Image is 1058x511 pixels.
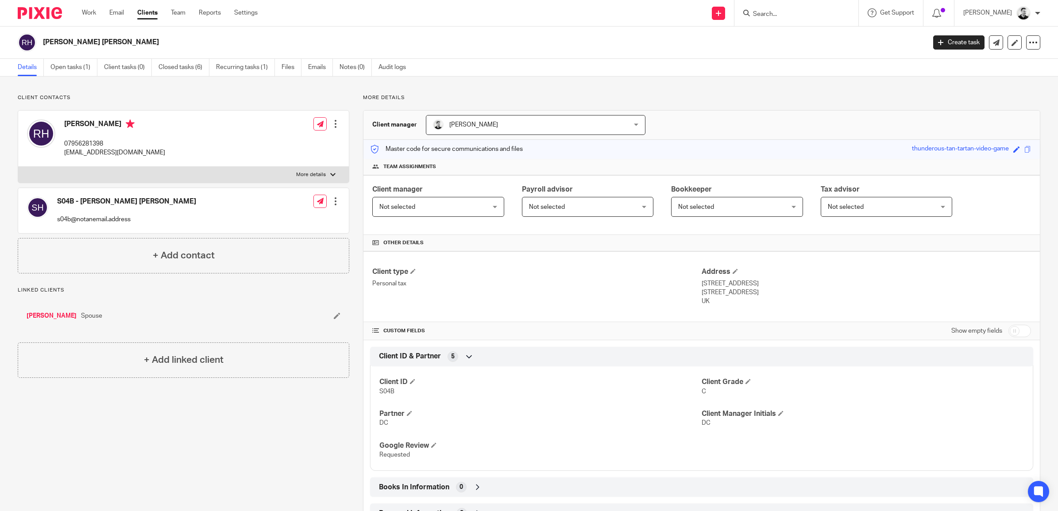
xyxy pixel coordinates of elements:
p: Client contacts [18,94,349,101]
a: Settings [234,8,258,17]
a: Files [282,59,301,76]
span: Not selected [529,204,565,210]
h4: Client Manager Initials [702,409,1024,419]
p: Personal tax [372,279,702,288]
h4: + Add linked client [144,353,224,367]
a: Notes (0) [340,59,372,76]
input: Search [752,11,832,19]
a: Reports [199,8,221,17]
span: DC [702,420,710,426]
img: svg%3E [27,119,55,148]
img: Dave_2025.jpg [1016,6,1031,20]
h4: Client ID [379,377,702,387]
img: Pixie [18,7,62,19]
p: [EMAIL_ADDRESS][DOMAIN_NAME] [64,148,165,157]
img: svg%3E [18,33,36,52]
h4: Partner [379,409,702,419]
h4: Address [702,267,1031,277]
a: Recurring tasks (1) [216,59,275,76]
img: Dave_2025.jpg [433,119,444,130]
h2: [PERSON_NAME] [PERSON_NAME] [43,38,745,47]
span: S04B [379,388,394,395]
p: [STREET_ADDRESS] [702,288,1031,297]
span: Not selected [828,204,864,210]
span: DC [379,420,388,426]
span: Get Support [880,10,914,16]
p: s04b@notanemail.address [57,215,196,224]
p: More details [296,171,326,178]
a: Work [82,8,96,17]
a: [PERSON_NAME] [27,311,77,320]
a: Closed tasks (6) [158,59,209,76]
span: Spouse [81,311,102,320]
div: thunderous-tan-tartan-video-game [912,144,1009,154]
span: Tax advisor [821,186,860,193]
i: Primary [126,119,135,128]
p: [STREET_ADDRESS] [702,279,1031,288]
a: Clients [137,8,158,17]
span: C [702,388,706,395]
span: Client manager [372,186,423,193]
h4: + Add contact [153,249,215,262]
span: Payroll advisor [522,186,573,193]
span: Not selected [678,204,714,210]
a: Email [109,8,124,17]
h4: [PERSON_NAME] [64,119,165,131]
span: Team assignments [383,163,436,170]
a: Team [171,8,185,17]
span: [PERSON_NAME] [449,122,498,128]
span: Bookkeeper [671,186,712,193]
a: Audit logs [378,59,413,76]
h3: Client manager [372,120,417,129]
a: Open tasks (1) [50,59,97,76]
img: svg%3E [27,197,48,218]
p: Master code for secure communications and files [370,145,523,154]
h4: S04B - [PERSON_NAME] [PERSON_NAME] [57,197,196,206]
a: Create task [933,35,985,50]
h4: Client type [372,267,702,277]
h4: CUSTOM FIELDS [372,327,702,334]
span: Not selected [379,204,415,210]
a: Emails [308,59,333,76]
a: Details [18,59,44,76]
p: UK [702,297,1031,306]
p: More details [363,94,1040,101]
span: Other details [383,239,424,246]
span: Client ID & Partner [379,352,441,361]
p: Linked clients [18,287,349,294]
p: [PERSON_NAME] [963,8,1012,17]
p: 07956281398 [64,139,165,148]
label: Show empty fields [951,327,1002,335]
h4: Google Review [379,441,702,450]
a: Client tasks (0) [104,59,152,76]
h4: Client Grade [702,377,1024,387]
span: 0 [459,483,463,492]
span: Requested [379,452,410,458]
span: Books In Information [379,483,449,492]
span: 5 [451,352,455,361]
